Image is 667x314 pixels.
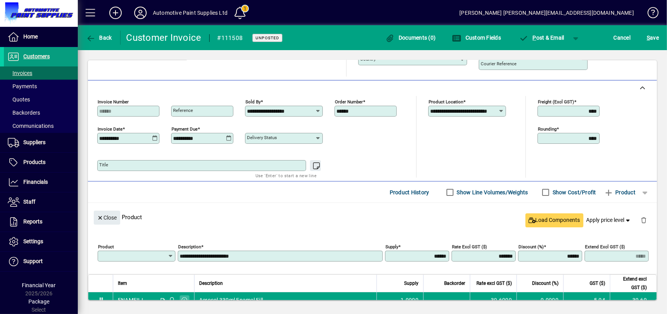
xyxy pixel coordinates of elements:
button: Documents (0) [383,31,438,45]
span: Automotive Paint Supplies Ltd [167,296,176,304]
mat-label: Supply [385,244,398,249]
mat-label: Freight (excl GST) [538,99,574,105]
a: Products [4,153,78,172]
a: Settings [4,232,78,251]
span: Item [118,279,127,288]
span: Back [86,35,112,41]
button: Product History [387,185,432,199]
mat-label: Extend excl GST ($) [585,244,625,249]
mat-label: Description [178,244,201,249]
span: Extend excl GST ($) [615,275,647,292]
span: ave [647,31,659,44]
span: Load Components [529,216,580,224]
button: Close [94,211,120,225]
mat-label: Invoice number [98,99,129,105]
span: Apply price level [586,216,632,224]
a: Financials [4,173,78,192]
mat-label: Reference [173,108,193,113]
label: Show Cost/Profit [551,188,596,196]
span: Suppliers [23,139,46,145]
app-page-header-button: Back [78,31,121,45]
a: Staff [4,192,78,212]
span: Rate excl GST ($) [476,279,512,288]
span: Description [199,279,223,288]
span: Payments [8,83,37,89]
td: 5.94 [563,292,610,308]
mat-label: Delivery status [247,135,277,140]
app-page-header-button: Close [92,214,122,221]
div: ENAMFILL [118,296,145,304]
a: Home [4,27,78,47]
button: Load Components [525,213,583,227]
div: Customer Invoice [126,31,201,44]
a: Quotes [4,93,78,106]
button: Back [84,31,114,45]
button: Save [645,31,661,45]
button: Product [600,185,639,199]
mat-label: Sold by [245,99,261,105]
div: 39.6000 [475,296,512,304]
span: Staff [23,199,35,205]
span: Products [23,159,46,165]
span: Discount (%) [532,279,558,288]
span: Communications [8,123,54,129]
span: Package [28,298,49,305]
mat-label: Discount (%) [518,244,544,249]
mat-label: Title [99,162,108,167]
span: ost & Email [519,35,564,41]
mat-label: Rate excl GST ($) [452,244,487,249]
span: Custom Fields [452,35,501,41]
a: Support [4,252,78,271]
span: Settings [23,238,43,244]
span: GST ($) [590,279,605,288]
span: Financial Year [22,282,56,288]
span: Financials [23,179,48,185]
td: 0.0000 [516,292,563,308]
span: Quotes [8,96,30,103]
span: Reports [23,218,42,225]
a: Backorders [4,106,78,119]
button: Custom Fields [450,31,503,45]
button: Post & Email [515,31,568,45]
a: Suppliers [4,133,78,152]
span: Support [23,258,43,264]
span: Backorder [444,279,465,288]
a: Knowledge Base [642,2,657,27]
span: Product History [390,186,429,199]
a: Payments [4,80,78,93]
mat-label: Rounding [538,126,557,132]
button: Profile [128,6,153,20]
button: Add [103,6,128,20]
app-page-header-button: Delete [634,216,653,223]
span: Cancel [614,31,631,44]
button: Cancel [612,31,633,45]
span: Product [604,186,635,199]
button: Apply price level [583,213,635,227]
span: Customers [23,53,50,59]
span: Documents (0) [385,35,436,41]
span: 1.0000 [401,296,419,304]
mat-hint: Use 'Enter' to start a new line [256,171,317,180]
span: Aerosol 330ml Enamel Fill [199,296,263,304]
span: Backorders [8,110,40,116]
mat-label: Payment due [172,126,198,132]
span: P [533,35,536,41]
mat-label: Invoice date [98,126,123,132]
span: Supply [404,279,418,288]
mat-label: Product location [429,99,463,105]
div: Product [88,203,657,231]
div: #111508 [217,32,243,44]
mat-label: Product [98,244,114,249]
span: Close [97,211,117,224]
a: Invoices [4,66,78,80]
label: Show Line Volumes/Weights [455,188,528,196]
td: 39.60 [610,292,656,308]
a: Reports [4,212,78,232]
span: S [647,35,650,41]
button: Delete [634,211,653,229]
a: Communications [4,119,78,133]
span: Unposted [256,35,279,40]
span: Home [23,33,38,40]
div: [PERSON_NAME] [PERSON_NAME][EMAIL_ADDRESS][DOMAIN_NAME] [459,7,634,19]
div: Automotive Paint Supplies Ltd [153,7,228,19]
